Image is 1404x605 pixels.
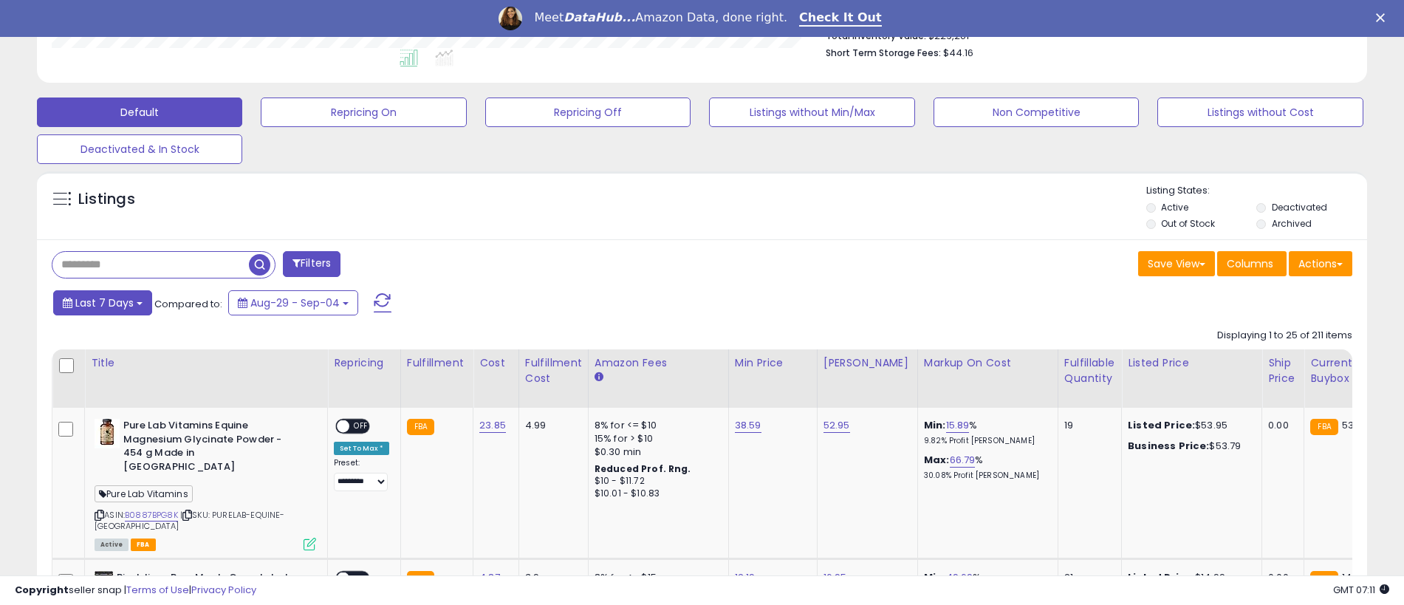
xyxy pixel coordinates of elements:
[37,98,242,127] button: Default
[826,30,926,42] b: Total Inventory Value:
[1272,201,1327,213] label: Deactivated
[1272,217,1312,230] label: Archived
[595,371,603,384] small: Amazon Fees.
[826,47,941,59] b: Short Term Storage Fees:
[1342,418,1369,432] span: 53.95
[1217,329,1352,343] div: Displaying 1 to 25 of 211 items
[407,355,467,371] div: Fulfillment
[735,418,761,433] a: 38.59
[946,418,970,433] a: 15.89
[228,290,358,315] button: Aug-29 - Sep-04
[250,295,340,310] span: Aug-29 - Sep-04
[125,509,178,522] a: B0887BPG8K
[53,290,152,315] button: Last 7 Days
[1146,184,1367,198] p: Listing States:
[349,420,373,433] span: OFF
[924,355,1052,371] div: Markup on Cost
[95,419,120,448] img: 41ePKQYfO4L._SL40_.jpg
[75,295,134,310] span: Last 7 Days
[1138,251,1215,276] button: Save View
[1064,355,1115,386] div: Fulfillable Quantity
[1128,439,1209,453] b: Business Price:
[799,10,882,27] a: Check It Out
[709,98,914,127] button: Listings without Min/Max
[1161,201,1188,213] label: Active
[924,453,950,467] b: Max:
[1161,217,1215,230] label: Out of Stock
[924,419,1047,446] div: %
[499,7,522,30] img: Profile image for Georgie
[126,583,189,597] a: Terms of Use
[595,475,717,488] div: $10 - $11.72
[1227,256,1273,271] span: Columns
[924,436,1047,446] p: 9.82% Profit [PERSON_NAME]
[934,98,1139,127] button: Non Competitive
[95,485,193,502] span: Pure Lab Vitamins
[479,418,506,433] a: 23.85
[823,418,850,433] a: 52.95
[191,583,256,597] a: Privacy Policy
[917,349,1058,408] th: The percentage added to the cost of goods (COGS) that forms the calculator for Min & Max prices.
[95,419,316,549] div: ASIN:
[1376,13,1391,22] div: Close
[595,445,717,459] div: $0.30 min
[525,355,582,386] div: Fulfillment Cost
[479,355,513,371] div: Cost
[534,10,787,25] div: Meet Amazon Data, done right.
[1064,419,1110,432] div: 19
[1333,583,1389,597] span: 2025-09-12 07:11 GMT
[1128,355,1256,371] div: Listed Price
[1128,418,1195,432] b: Listed Price:
[37,134,242,164] button: Deactivated & In Stock
[924,418,946,432] b: Min:
[95,539,129,551] span: All listings currently available for purchase on Amazon
[1268,355,1298,386] div: Ship Price
[123,419,303,477] b: Pure Lab Vitamins Equine Magnesium Glycinate Powder - 454 g Made in [GEOGRAPHIC_DATA]
[1128,419,1250,432] div: $53.95
[334,442,389,455] div: Set To Max *
[950,453,976,468] a: 66.79
[595,432,717,445] div: 15% for > $10
[78,189,135,210] h5: Listings
[564,10,635,24] i: DataHub...
[15,584,256,598] div: seller snap | |
[595,419,717,432] div: 8% for <= $10
[15,583,69,597] strong: Copyright
[95,509,285,531] span: | SKU: PURELAB-EQUINE-[GEOGRAPHIC_DATA]
[595,355,722,371] div: Amazon Fees
[943,46,973,60] span: $44.16
[595,462,691,475] b: Reduced Prof. Rng.
[1310,355,1386,386] div: Current Buybox Price
[924,454,1047,481] div: %
[407,419,434,435] small: FBA
[595,488,717,500] div: $10.01 - $10.83
[1310,419,1338,435] small: FBA
[154,297,222,311] span: Compared to:
[525,419,577,432] div: 4.99
[131,539,156,551] span: FBA
[334,458,389,491] div: Preset:
[261,98,466,127] button: Repricing On
[1268,419,1292,432] div: 0.00
[485,98,691,127] button: Repricing Off
[1217,251,1287,276] button: Columns
[924,471,1047,481] p: 30.08% Profit [PERSON_NAME]
[1157,98,1363,127] button: Listings without Cost
[1128,440,1250,453] div: $53.79
[1289,251,1352,276] button: Actions
[91,355,321,371] div: Title
[283,251,340,277] button: Filters
[823,355,911,371] div: [PERSON_NAME]
[334,355,394,371] div: Repricing
[735,355,811,371] div: Min Price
